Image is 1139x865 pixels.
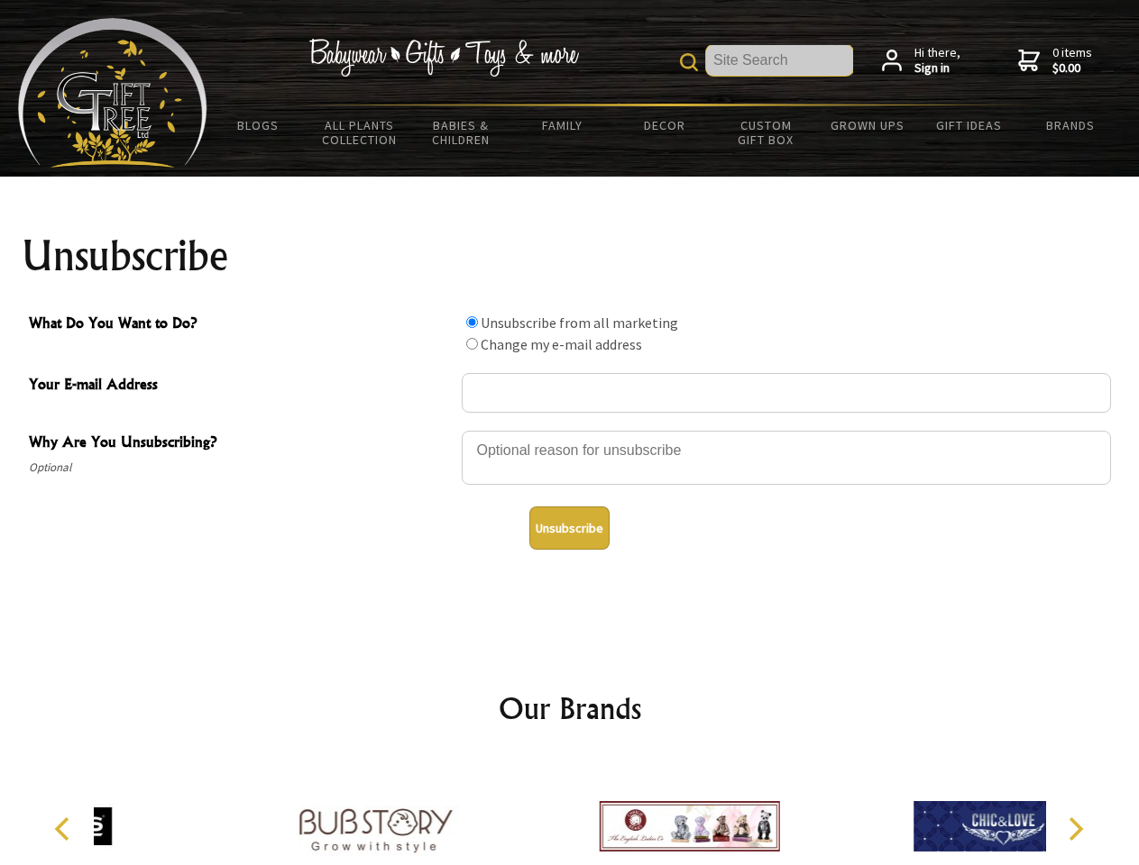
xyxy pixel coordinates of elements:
span: 0 items [1052,44,1092,77]
input: What Do You Want to Do? [466,338,478,350]
span: Why Are You Unsubscribing? [29,431,453,457]
textarea: Why Are You Unsubscribing? [462,431,1111,485]
a: Custom Gift Box [715,106,817,159]
strong: $0.00 [1052,60,1092,77]
a: Family [512,106,614,144]
span: What Do You Want to Do? [29,312,453,338]
a: Gift Ideas [918,106,1020,144]
a: Brands [1020,106,1122,144]
a: Grown Ups [816,106,918,144]
input: What Do You Want to Do? [466,316,478,328]
strong: Sign in [914,60,960,77]
span: Hi there, [914,45,960,77]
a: Hi there,Sign in [882,45,960,77]
label: Unsubscribe from all marketing [481,314,678,332]
h2: Our Brands [36,687,1104,730]
a: BLOGS [207,106,309,144]
button: Next [1055,809,1095,849]
input: Your E-mail Address [462,373,1111,413]
img: Babywear - Gifts - Toys & more [308,39,579,77]
h1: Unsubscribe [22,234,1118,278]
input: Site Search [706,45,853,76]
a: 0 items$0.00 [1018,45,1092,77]
img: Babyware - Gifts - Toys and more... [18,18,207,168]
img: product search [680,53,698,71]
a: All Plants Collection [309,106,411,159]
label: Change my e-mail address [481,335,642,353]
a: Babies & Children [410,106,512,159]
span: Your E-mail Address [29,373,453,399]
button: Unsubscribe [529,506,610,550]
button: Previous [45,809,85,849]
a: Decor [613,106,715,144]
span: Optional [29,457,453,478]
